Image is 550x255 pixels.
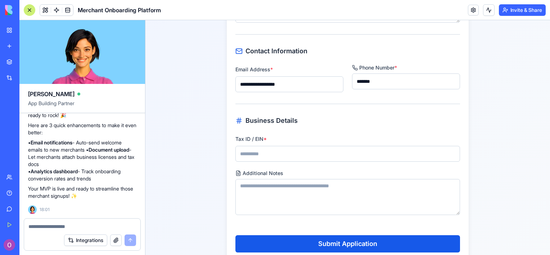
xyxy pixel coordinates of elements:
[28,100,136,113] span: App Building Partner
[28,122,136,136] p: Here are 3 quick enhancements to make it even better:
[28,205,37,214] img: Ella_00000_wcx2te.png
[90,116,121,122] label: Tax ID / EIN
[64,234,107,246] button: Integrations
[89,147,129,153] strong: Document upload
[31,139,72,146] strong: Email notifications
[97,151,138,156] span: Additional Notes
[499,4,546,16] button: Invite & Share
[4,239,15,251] img: ACg8ocJEs1oSqAZoFvJHJY3Reo_4Q9Xj4QU-0VEN63nkChhwjS_I9Q=s96-c
[214,45,252,50] span: Phone Number
[90,215,315,232] button: Submit Application
[28,185,136,200] p: Your MVP is live and ready to streamline those merchant signups! ✨
[40,207,50,212] span: 18:01
[28,139,136,182] p: • - Auto-send welcome emails to new merchants • - Let merchants attach business licenses and tax ...
[78,6,161,14] span: Merchant Onboarding Platform
[100,26,162,36] h3: Contact Information
[90,46,127,52] label: Email Address
[5,5,50,15] img: logo
[31,168,78,174] strong: Analytics dashboard
[100,95,152,106] h3: Business Details
[28,90,75,98] span: [PERSON_NAME]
